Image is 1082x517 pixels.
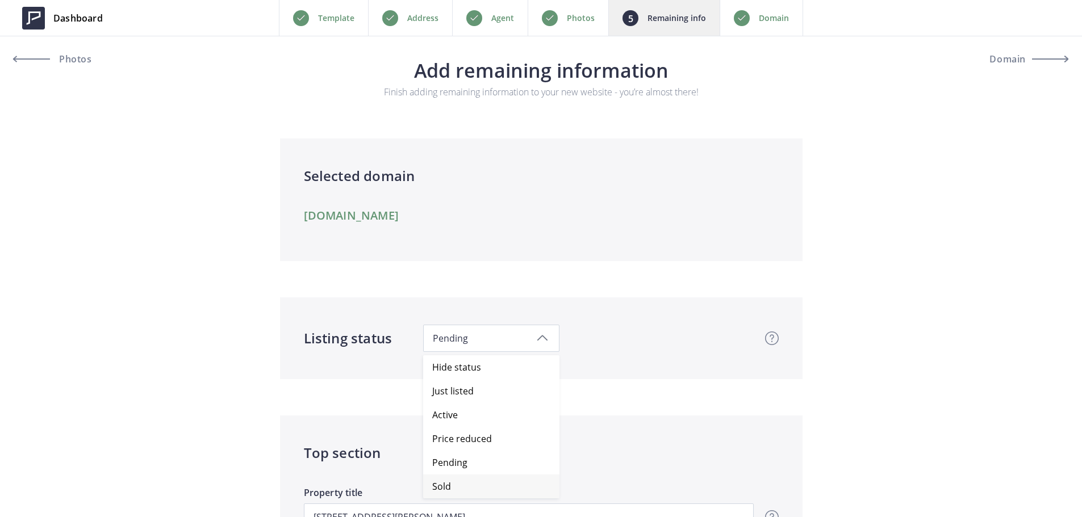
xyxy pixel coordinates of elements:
[432,480,451,493] span: Sold
[432,361,481,373] span: Hide status
[989,54,1026,64] span: Domain
[433,332,550,344] span: Pending
[304,328,392,348] h4: Listing status
[304,486,754,503] label: Property title
[407,11,438,25] p: Address
[432,409,458,421] span: Active
[318,11,354,25] p: Template
[647,11,706,25] p: Remaining info
[53,11,103,25] span: Dashboard
[352,85,730,99] p: Finish adding remaining information to your new website - you’re almost there!
[567,11,595,25] p: Photos
[765,331,779,345] img: question
[14,1,111,35] a: Dashboard
[14,45,116,73] a: Photos
[56,54,92,64] span: Photos
[432,385,474,397] span: Just listed
[153,60,930,81] h3: Add remaining information
[432,432,492,445] span: Price reduced
[304,209,399,222] a: [DOMAIN_NAME]
[304,166,779,186] h4: Selected domain
[759,11,789,25] p: Domain
[491,11,514,25] p: Agent
[432,456,467,469] span: Pending
[966,45,1068,73] button: Domain
[304,443,779,463] h4: Top section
